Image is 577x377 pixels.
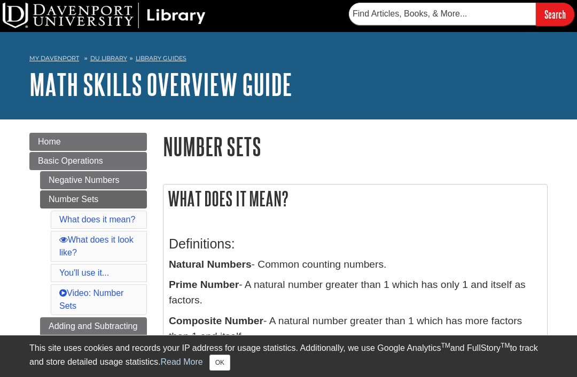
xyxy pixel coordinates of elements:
h1: Number Sets [163,133,548,160]
h3: Definitions: [169,236,542,252]
input: Search [536,3,574,26]
input: Find Articles, Books, & More... [349,3,536,25]
a: Math Skills Overview Guide [29,68,292,101]
b: Natural Numbers [169,259,252,270]
span: Home [38,137,61,146]
p: - A natural number greater than 1 which has only 1 and itself as factors. [169,277,542,308]
a: DU Library [90,54,127,62]
a: What does it mean? [59,215,135,224]
a: Number Sets [40,190,147,208]
nav: breadcrumb [29,51,548,68]
img: DU Library [3,3,206,28]
div: This site uses cookies and records your IP address for usage statistics. Additionally, we use Goo... [29,342,548,371]
sup: TM [501,342,510,349]
p: - A natural number greater than 1 which has more factors than 1 and itself. [169,314,542,344]
a: Library Guides [136,54,186,62]
b: Composite Number [169,315,263,326]
span: Basic Operations [38,156,103,165]
a: You'll use it... [59,268,109,277]
a: What does it look like? [59,235,134,257]
a: Negative Numbers [40,171,147,189]
h2: What does it mean? [163,185,547,213]
a: Basic Operations [29,152,147,170]
sup: TM [441,342,450,349]
a: Read More [160,357,202,366]
button: Close [209,355,230,371]
p: - Common counting numbers. [169,257,542,272]
a: Adding and Subtracting Whole Numbers [40,317,147,348]
a: My Davenport [29,54,79,63]
a: Video: Number Sets [59,288,123,310]
form: Searches DU Library's articles, books, and more [349,3,574,26]
a: Home [29,133,147,151]
b: Prime Number [169,279,239,290]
